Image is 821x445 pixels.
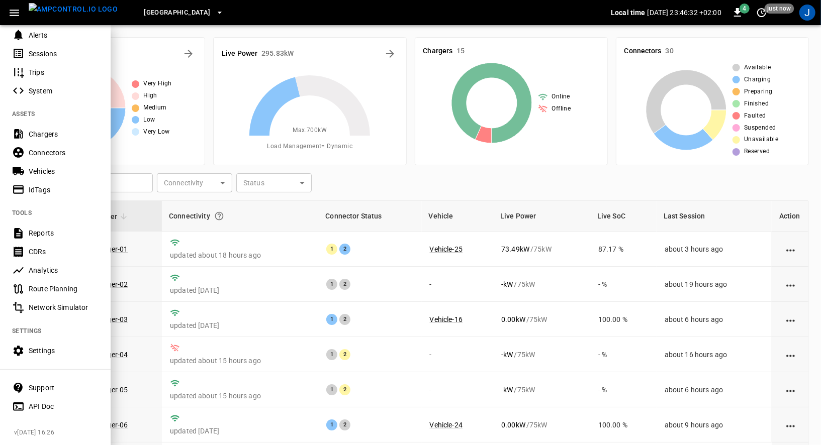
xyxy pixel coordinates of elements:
[29,86,99,96] div: System
[29,49,99,59] div: Sessions
[29,228,99,238] div: Reports
[29,148,99,158] div: Connectors
[144,7,210,19] span: [GEOGRAPHIC_DATA]
[611,8,646,18] p: Local time
[29,265,99,275] div: Analytics
[29,30,99,40] div: Alerts
[799,5,815,21] div: profile-icon
[29,284,99,294] div: Route Planning
[29,247,99,257] div: CDRs
[29,129,99,139] div: Chargers
[29,401,99,411] div: API Doc
[740,4,750,14] span: 4
[29,302,99,312] div: Network Simulator
[14,428,103,438] span: v [DATE] 16:26
[29,67,99,77] div: Trips
[29,185,99,195] div: IdTags
[765,4,794,14] span: just now
[29,346,99,356] div: Settings
[754,5,770,21] button: set refresh interval
[29,166,99,176] div: Vehicles
[29,383,99,393] div: Support
[648,8,721,18] p: [DATE] 23:46:32 +02:00
[29,3,118,16] img: ampcontrol.io logo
